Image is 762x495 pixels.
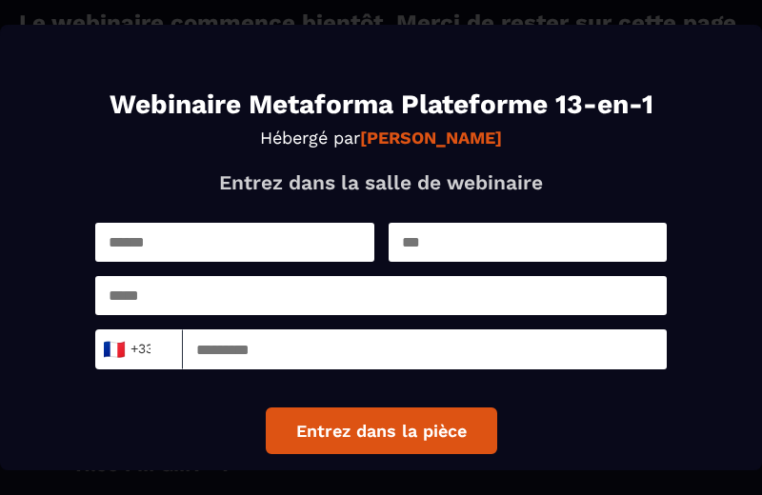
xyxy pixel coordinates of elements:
[95,128,667,148] p: Hébergé par
[95,170,667,194] p: Entrez dans la salle de webinaire
[108,336,148,363] span: +33
[95,91,667,118] h1: Webinaire Metaforma Plateforme 13-en-1
[95,329,183,369] div: Search for option
[360,128,502,148] strong: [PERSON_NAME]
[266,407,497,454] button: Entrez dans la pièce
[151,335,166,364] input: Search for option
[102,336,126,363] span: 🇫🇷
